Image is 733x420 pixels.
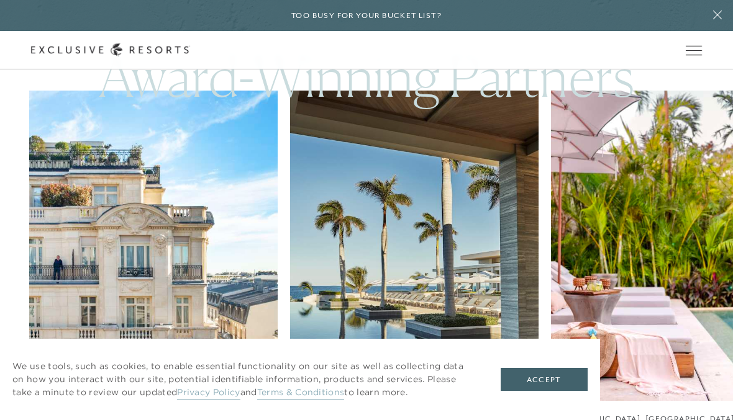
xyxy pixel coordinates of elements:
h6: Too busy for your bucket list? [291,10,442,22]
button: Accept [501,368,588,391]
a: Terms & Conditions [257,386,345,400]
button: Open navigation [686,46,702,55]
a: Privacy Policy [177,386,240,400]
p: We use tools, such as cookies, to enable essential functionality on our site as well as collectin... [12,360,476,399]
